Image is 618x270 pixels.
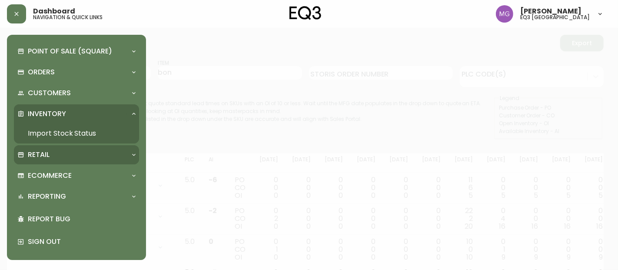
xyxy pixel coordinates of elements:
div: Point of Sale (Square) [14,42,139,61]
p: Customers [28,88,71,98]
div: Sign Out [14,230,139,253]
div: Inventory [14,104,139,123]
p: Reporting [28,192,66,201]
h5: eq3 [GEOGRAPHIC_DATA] [520,15,590,20]
div: Report Bug [14,208,139,230]
a: Import Stock Status [14,123,139,143]
span: Dashboard [33,8,75,15]
img: de8837be2a95cd31bb7c9ae23fe16153 [496,5,513,23]
div: Ecommerce [14,166,139,185]
p: Inventory [28,109,66,119]
span: [PERSON_NAME] [520,8,581,15]
p: Report Bug [28,214,136,224]
div: Orders [14,63,139,82]
p: Sign Out [28,237,136,247]
p: Point of Sale (Square) [28,47,112,56]
div: Retail [14,145,139,164]
p: Retail [28,150,50,160]
p: Ecommerce [28,171,72,180]
img: logo [289,6,322,20]
h5: navigation & quick links [33,15,103,20]
p: Orders [28,67,55,77]
div: Reporting [14,187,139,206]
div: Customers [14,83,139,103]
